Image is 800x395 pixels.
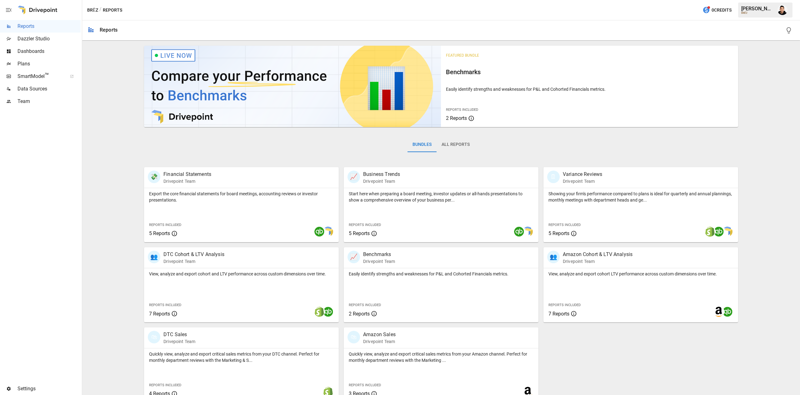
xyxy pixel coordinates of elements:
[144,46,441,127] img: video thumbnail
[163,331,195,338] p: DTC Sales
[548,223,581,227] span: Reports Included
[17,23,81,30] span: Reports
[548,271,733,277] p: View, analyze and export cohort LTV performance across custom dimensions over time.
[17,60,81,68] span: Plans
[437,137,475,152] button: All Reports
[349,191,533,203] p: Start here when preparing a board meeting, investor updates or all-hands presentations to show a ...
[563,258,632,264] p: Drivepoint Team
[87,6,98,14] button: BRĒZ
[363,338,396,345] p: Drivepoint Team
[563,178,602,184] p: Drivepoint Team
[163,338,195,345] p: Drivepoint Team
[741,6,774,12] div: [PERSON_NAME]
[363,258,395,264] p: Drivepoint Team
[347,171,360,183] div: 📈
[547,171,560,183] div: 🗓
[774,1,791,19] button: Francisco Sanchez
[446,108,478,112] span: Reports Included
[17,73,63,80] span: SmartModel
[705,227,715,237] img: shopify
[349,271,533,277] p: Easily identify strengths and weaknesses for P&L and Cohorted Financials metrics.
[349,230,370,236] span: 5 Reports
[149,311,170,317] span: 7 Reports
[712,6,732,14] span: 0 Credits
[714,307,724,317] img: amazon
[363,251,395,258] p: Benchmarks
[714,227,724,237] img: quickbooks
[148,251,160,263] div: 👥
[17,385,81,392] span: Settings
[347,251,360,263] div: 📈
[17,98,81,105] span: Team
[314,307,324,317] img: shopify
[45,72,49,80] span: ™
[548,191,733,203] p: Showing your firm's performance compared to plans is ideal for quarterly and annual plannings, mo...
[163,258,224,264] p: Drivepoint Team
[722,227,732,237] img: smart model
[163,178,211,184] p: Drivepoint Team
[722,307,732,317] img: quickbooks
[100,27,117,33] div: Reports
[407,137,437,152] button: Bundles
[700,4,734,16] button: 0Credits
[148,171,160,183] div: 💸
[446,115,467,121] span: 2 Reports
[17,35,81,43] span: Dazzler Studio
[363,178,400,184] p: Drivepoint Team
[149,223,181,227] span: Reports Included
[563,251,632,258] p: Amazon Cohort & LTV Analysis
[363,171,400,178] p: Business Trends
[163,251,224,258] p: DTC Cohort & LTV Analysis
[446,53,479,58] span: Featured Bundle
[547,251,560,263] div: 👥
[323,307,333,317] img: quickbooks
[314,227,324,237] img: quickbooks
[349,303,381,307] span: Reports Included
[17,48,81,55] span: Dashboards
[563,171,602,178] p: Variance Reviews
[777,5,787,15] img: Francisco Sanchez
[149,383,181,387] span: Reports Included
[17,85,81,93] span: Data Sources
[363,331,396,338] p: Amazon Sales
[149,303,181,307] span: Reports Included
[349,311,370,317] span: 2 Reports
[347,331,360,343] div: 🛍
[99,6,102,14] div: /
[349,223,381,227] span: Reports Included
[148,331,160,343] div: 🛍
[548,303,581,307] span: Reports Included
[349,383,381,387] span: Reports Included
[514,227,524,237] img: quickbooks
[548,230,569,236] span: 5 Reports
[149,351,334,363] p: Quickly view, analyze and export critical sales metrics from your DTC channel. Perfect for monthl...
[548,311,569,317] span: 7 Reports
[446,86,733,92] p: Easily identify strengths and weaknesses for P&L and Cohorted Financials metrics.
[741,12,774,14] div: BRĒZ
[149,230,170,236] span: 5 Reports
[149,191,334,203] p: Export the core financial statements for board meetings, accounting reviews or investor presentat...
[323,227,333,237] img: smart model
[446,67,733,77] h6: Benchmarks
[163,171,211,178] p: Financial Statements
[349,351,533,363] p: Quickly view, analyze and export critical sales metrics from your Amazon channel. Perfect for mon...
[523,227,533,237] img: smart model
[149,271,334,277] p: View, analyze and export cohort and LTV performance across custom dimensions over time.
